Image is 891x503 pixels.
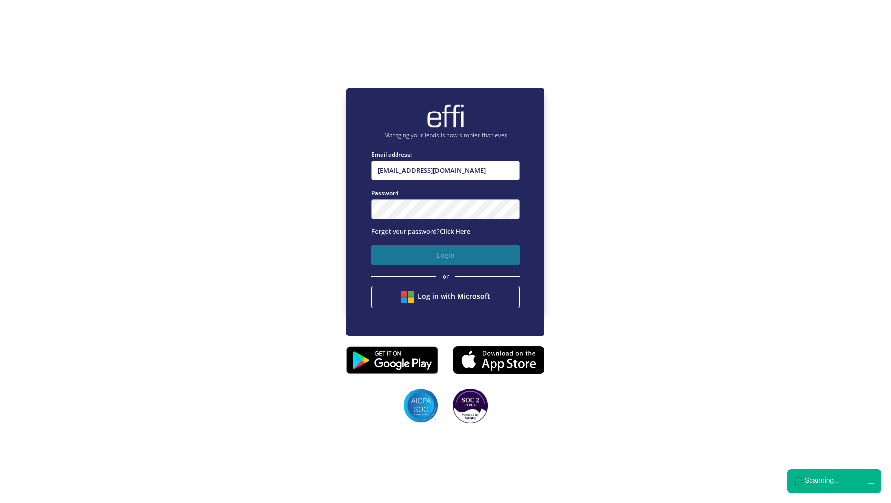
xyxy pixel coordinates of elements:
[371,286,520,308] button: Log in with Microsoft
[453,389,488,423] img: SOC2 badges
[401,291,414,303] img: btn google
[440,227,470,236] a: Click Here
[426,104,465,128] img: brand-logo.ec75409.png
[371,161,520,180] input: Enter email
[453,343,544,377] img: appstore.8725fd3.png
[346,340,438,381] img: playstore.0fabf2e.png
[371,227,470,236] span: Forgot your password?
[443,272,449,281] span: or
[403,389,438,423] img: SOC2 badges
[371,131,520,140] p: Managing your leads is now simpler than ever
[371,245,520,265] button: Login
[371,150,520,159] label: Email address:
[371,188,520,198] label: Password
